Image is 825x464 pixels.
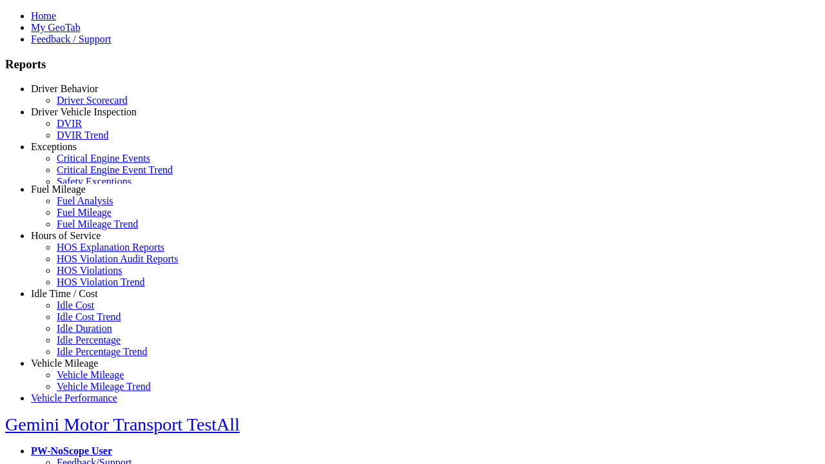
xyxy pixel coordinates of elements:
a: DVIR [57,118,82,129]
a: Driver Scorecard [57,95,128,106]
a: Idle Duration [57,323,112,334]
a: HOS Violation Trend [57,276,145,287]
a: HOS Violations [57,265,122,276]
a: Exceptions [31,141,77,152]
a: Driver Vehicle Inspection [31,106,137,117]
a: Home [31,10,56,21]
a: Fuel Mileage [57,207,112,218]
a: Safety Exceptions [57,176,131,187]
a: Vehicle Mileage [57,369,124,380]
a: My GeoTab [31,22,81,33]
a: Hours of Service [31,230,101,241]
a: Fuel Mileage [31,184,86,195]
h3: Reports [5,57,820,72]
a: Gemini Motor Transport TestAll [5,414,240,434]
a: Idle Percentage Trend [57,346,147,357]
a: Vehicle Mileage [31,358,98,369]
a: DVIR Trend [57,130,108,140]
a: Idle Percentage [57,334,121,345]
a: Driver Behavior [31,83,98,94]
a: Vehicle Performance [31,392,117,403]
a: HOS Violation Audit Reports [57,253,179,264]
a: HOS Explanation Reports [57,242,164,253]
a: Feedback / Support [31,34,111,44]
a: Fuel Mileage Trend [57,218,138,229]
a: Critical Engine Events [57,153,150,164]
a: Vehicle Mileage Trend [57,381,151,392]
a: PW-NoScope User [31,445,112,456]
a: Idle Time / Cost [31,288,98,299]
a: Fuel Analysis [57,195,113,206]
a: Critical Engine Event Trend [57,164,173,175]
a: Idle Cost [57,300,94,311]
a: Idle Cost Trend [57,311,121,322]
